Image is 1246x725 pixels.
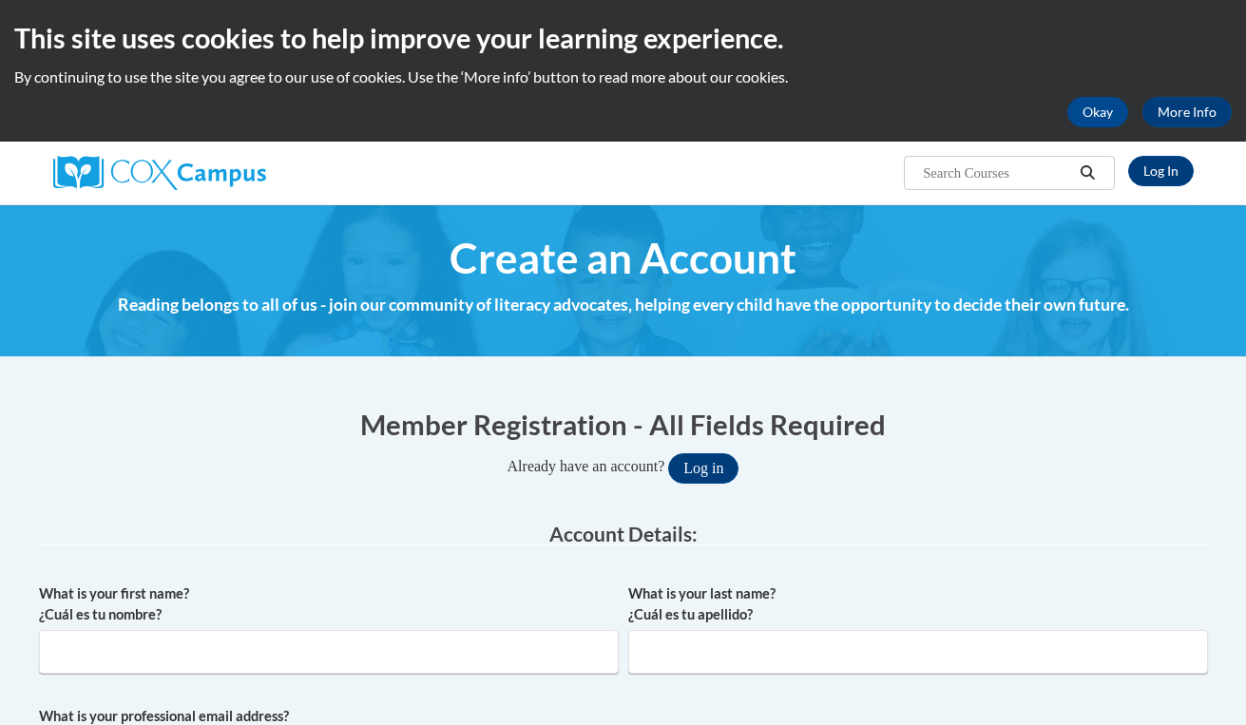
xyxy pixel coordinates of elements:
[1067,97,1128,127] button: Okay
[14,67,1232,87] p: By continuing to use the site you agree to our use of cookies. Use the ‘More info’ button to read...
[52,293,1194,317] h4: Reading belongs to all of us - join our community of literacy advocates, helping every child have...
[508,458,665,474] span: Already have an account?
[39,583,619,625] label: What is your first name? ¿Cuál es tu nombre?
[450,233,796,283] span: Create an Account
[39,405,1208,444] h1: Member Registration - All Fields Required
[628,583,1208,625] label: What is your last name? ¿Cuál es tu apellido?
[39,630,619,674] input: Metadata input
[668,453,738,484] button: Log in
[628,630,1208,674] input: Metadata input
[1128,156,1194,186] a: Log In
[921,162,1073,184] input: Search Courses
[549,522,698,545] span: Account Details:
[1142,97,1232,127] a: More Info
[14,19,1232,57] h2: This site uses cookies to help improve your learning experience.
[53,156,266,190] img: Cox Campus
[1073,162,1102,184] button: Search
